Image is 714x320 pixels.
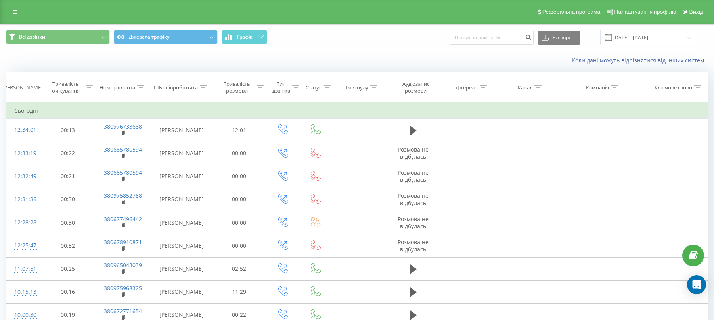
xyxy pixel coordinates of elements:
span: Розмова не відбулась [398,169,429,183]
td: 00:52 [41,234,95,257]
td: 00:25 [41,257,95,280]
div: 12:28:28 [14,215,33,230]
div: 12:25:47 [14,238,33,253]
a: 380965043039 [104,261,142,269]
span: Графік [237,34,253,40]
td: 00:21 [41,165,95,188]
td: Сьогодні [6,103,708,119]
td: [PERSON_NAME] [151,280,212,303]
button: Графік [222,30,267,44]
td: [PERSON_NAME] [151,234,212,257]
button: Експорт [538,31,580,45]
td: 00:30 [41,211,95,234]
span: Розмова не відбулась [398,146,429,160]
td: 00:30 [41,188,95,211]
div: Джерело [456,84,478,91]
td: [PERSON_NAME] [151,188,212,211]
a: 380677496442 [104,215,142,223]
td: 00:13 [41,119,95,142]
a: 380685780594 [104,169,142,176]
td: [PERSON_NAME] [151,211,212,234]
span: Розмова не відбулась [398,238,429,253]
div: Аудіозапис розмови [394,81,437,94]
div: Статус [306,84,322,91]
a: 380975852788 [104,192,142,199]
a: 380672771654 [104,307,142,315]
td: 02:52 [212,257,266,280]
div: 10:15:13 [14,284,33,300]
td: 00:00 [212,234,266,257]
td: [PERSON_NAME] [151,142,212,165]
td: [PERSON_NAME] [151,257,212,280]
div: 12:34:01 [14,122,33,138]
div: Ключове слово [655,84,692,91]
td: 00:00 [212,188,266,211]
td: 00:00 [212,165,266,188]
a: 380976733688 [104,123,142,130]
a: 380678910871 [104,238,142,246]
div: ПІБ співробітника [154,84,198,91]
a: Коли дані можуть відрізнятися вiд інших систем [572,56,708,64]
div: 11:07:51 [14,261,33,277]
div: Канал [518,84,532,91]
div: Тривалість очікування [48,81,84,94]
span: Всі дзвінки [19,34,45,40]
div: 12:32:49 [14,169,33,184]
div: 12:33:19 [14,146,33,161]
div: Тип дзвінка [272,81,290,94]
td: 00:16 [41,280,95,303]
a: 380975968325 [104,284,142,292]
div: Тривалість розмови [219,81,255,94]
input: Пошук за номером [450,31,534,45]
td: 00:00 [212,211,266,234]
span: Розмова не відбулась [398,215,429,230]
td: 00:00 [212,142,266,165]
span: Розмова не відбулась [398,192,429,206]
button: Джерела трафіку [114,30,218,44]
button: Всі дзвінки [6,30,110,44]
td: [PERSON_NAME] [151,165,212,188]
span: Вихід [689,9,703,15]
td: 00:22 [41,142,95,165]
div: Номер клієнта [100,84,135,91]
td: [PERSON_NAME] [151,119,212,142]
div: Open Intercom Messenger [687,275,706,294]
span: Налаштування профілю [614,9,676,15]
div: Ім'я пулу [346,84,368,91]
a: 380685780594 [104,146,142,153]
div: 12:31:36 [14,192,33,207]
span: Реферальна програма [542,9,601,15]
td: 11:29 [212,280,266,303]
div: [PERSON_NAME] [2,84,42,91]
div: Кампанія [586,84,609,91]
td: 12:01 [212,119,266,142]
